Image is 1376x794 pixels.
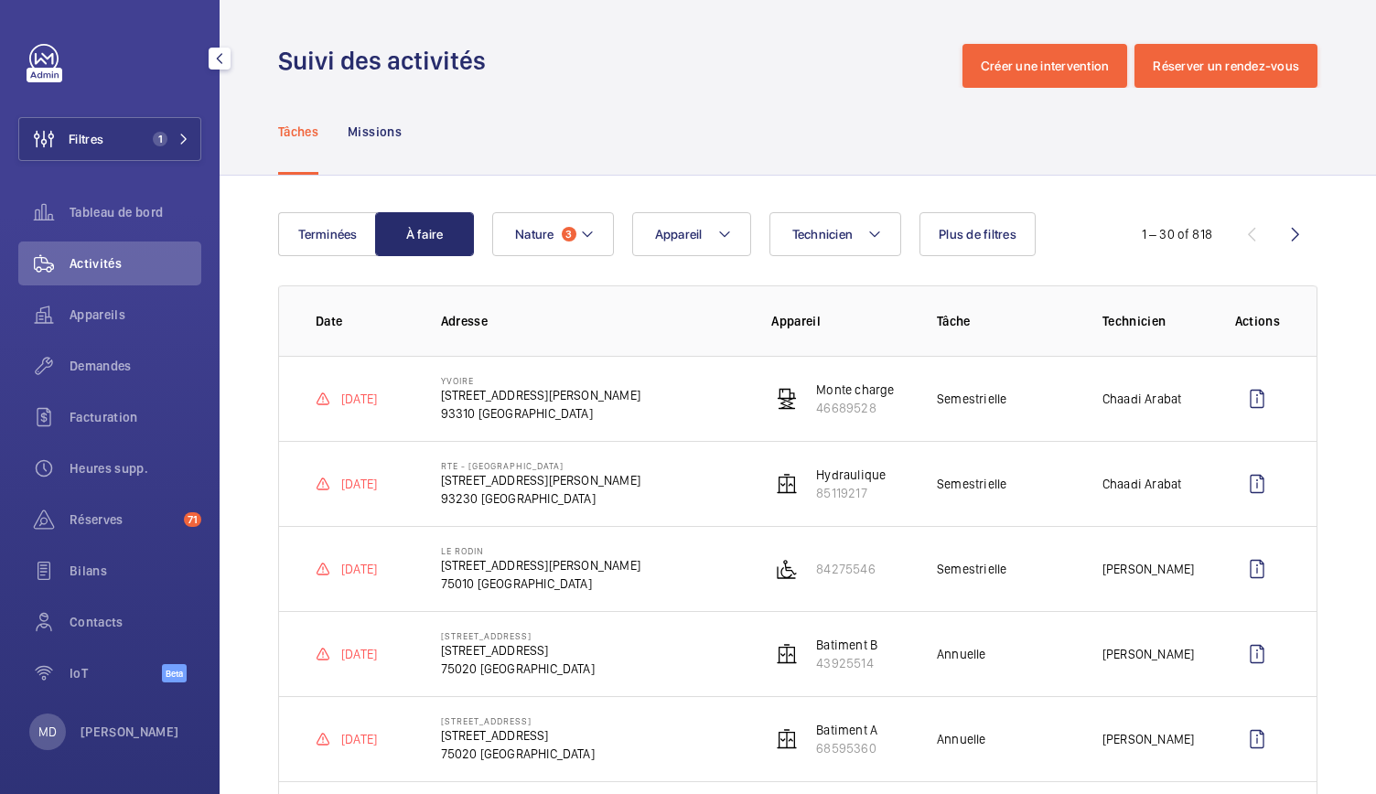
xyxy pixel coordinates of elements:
[441,630,595,641] p: [STREET_ADDRESS]
[70,203,201,221] span: Tableau de bord
[937,560,1006,578] p: Semestrielle
[816,739,877,757] p: 68595360
[816,381,894,399] p: Monte charge
[441,471,640,489] p: [STREET_ADDRESS][PERSON_NAME]
[1102,730,1194,748] p: [PERSON_NAME]
[375,212,474,256] button: À faire
[816,721,877,739] p: Batiment A
[816,466,886,484] p: Hydraulique
[1102,312,1206,330] p: Technicien
[937,475,1006,493] p: Semestrielle
[341,475,377,493] p: [DATE]
[70,510,177,529] span: Réserves
[70,562,201,580] span: Bilans
[771,312,908,330] p: Appareil
[70,459,201,477] span: Heures supp.
[441,556,640,574] p: [STREET_ADDRESS][PERSON_NAME]
[919,212,1036,256] button: Plus de filtres
[632,212,751,256] button: Appareil
[792,227,854,241] span: Technicien
[937,312,1073,330] p: Tâche
[816,654,877,672] p: 43925514
[278,212,377,256] button: Terminées
[441,545,640,556] p: Le Rodin
[1134,44,1317,88] button: Réserver un rendez-vous
[441,460,640,471] p: RTE - [GEOGRAPHIC_DATA]
[939,227,1016,241] span: Plus de filtres
[441,574,640,593] p: 75010 [GEOGRAPHIC_DATA]
[81,723,179,741] p: [PERSON_NAME]
[348,123,402,141] p: Missions
[1142,225,1212,243] div: 1 – 30 of 818
[962,44,1128,88] button: Créer une intervention
[816,484,886,502] p: 85119217
[278,44,497,78] h1: Suivi des activités
[70,254,201,273] span: Activités
[937,645,985,663] p: Annuelle
[441,745,595,763] p: 75020 [GEOGRAPHIC_DATA]
[70,664,162,682] span: IoT
[341,645,377,663] p: [DATE]
[153,132,167,146] span: 1
[655,227,703,241] span: Appareil
[69,130,103,148] span: Filtres
[515,227,554,241] span: Nature
[184,512,201,527] span: 71
[441,641,595,660] p: [STREET_ADDRESS]
[776,473,798,495] img: elevator.svg
[441,404,640,423] p: 93310 [GEOGRAPHIC_DATA]
[1102,475,1181,493] p: Chaadi Arabat
[769,212,902,256] button: Technicien
[562,227,576,241] span: 3
[776,728,798,750] img: elevator.svg
[341,560,377,578] p: [DATE]
[441,489,640,508] p: 93230 [GEOGRAPHIC_DATA]
[1102,390,1181,408] p: Chaadi Arabat
[441,312,743,330] p: Adresse
[441,386,640,404] p: [STREET_ADDRESS][PERSON_NAME]
[937,390,1006,408] p: Semestrielle
[441,375,640,386] p: YVOIRE
[1102,560,1194,578] p: [PERSON_NAME]
[776,388,798,410] img: freight_elevator.svg
[816,636,877,654] p: Batiment B
[492,212,614,256] button: Nature3
[816,399,894,417] p: 46689528
[776,558,798,580] img: platform_lift.svg
[70,306,201,324] span: Appareils
[18,117,201,161] button: Filtres1
[441,715,595,726] p: [STREET_ADDRESS]
[70,408,201,426] span: Facturation
[816,560,875,578] p: 84275546
[341,390,377,408] p: [DATE]
[70,357,201,375] span: Demandes
[776,643,798,665] img: elevator.svg
[1235,312,1280,330] p: Actions
[341,730,377,748] p: [DATE]
[278,123,318,141] p: Tâches
[162,664,187,682] span: Beta
[441,660,595,678] p: 75020 [GEOGRAPHIC_DATA]
[38,723,57,741] p: MD
[1102,645,1194,663] p: [PERSON_NAME]
[316,312,412,330] p: Date
[937,730,985,748] p: Annuelle
[70,613,201,631] span: Contacts
[441,726,595,745] p: [STREET_ADDRESS]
